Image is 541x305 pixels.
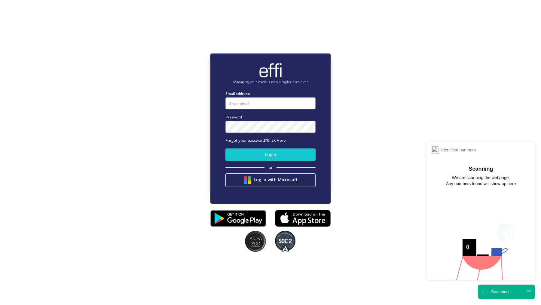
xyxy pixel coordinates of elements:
img: playstore.0fabf2e.png [210,206,266,231]
img: brand-logo.ec75409.png [258,63,283,78]
img: SOC2 badges [245,231,266,252]
img: SOC2 badges [275,231,295,252]
button: Login [225,148,316,161]
span: Forgot your password? [225,138,286,143]
img: appstore.8725fd3.png [275,208,331,228]
label: Email address: [225,91,316,96]
label: Password [225,114,316,120]
p: Managing your leads is now simpler than ever [225,79,316,85]
a: Click Here [267,138,286,143]
button: Log in with Microsoft [225,173,316,187]
input: Enter email [225,97,316,109]
span: or [269,165,273,171]
img: btn google [244,176,251,184]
